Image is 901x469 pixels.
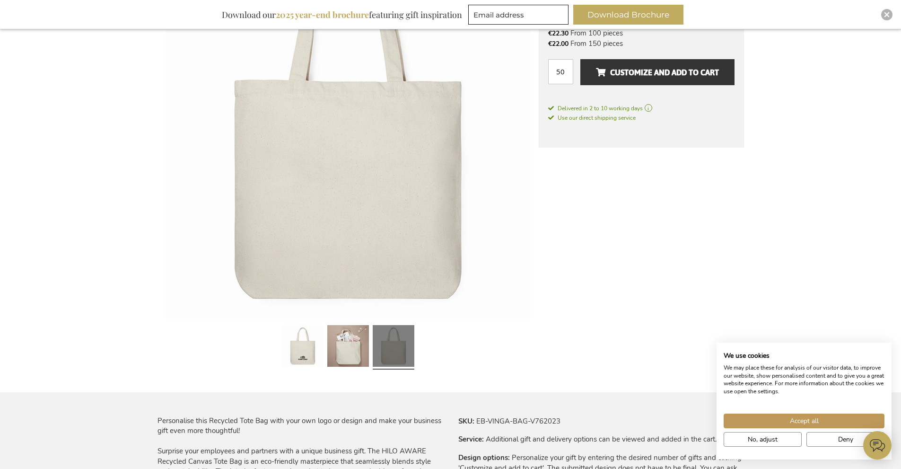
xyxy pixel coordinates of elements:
span: No, adjust [748,434,778,444]
span: Use our direct shipping service [548,114,636,122]
a: Delivered in 2 to 10 working days [548,104,735,113]
button: Accept all cookies [724,414,884,428]
button: Deny all cookies [806,432,884,447]
form: marketing offers and promotions [468,5,571,27]
a: Personalised Recycled Tote Bag - Off White [282,321,324,373]
input: Qty [548,59,573,84]
p: We may place these for analysis of our visitor data, to improve our website, show personalised co... [724,364,884,396]
h2: We use cookies [724,352,884,360]
button: Adjust cookie preferences [724,432,802,447]
span: Deny [838,434,853,444]
span: €22.00 [548,39,569,48]
li: From 150 pieces [548,38,735,49]
img: Close [884,12,890,18]
div: Download our featuring gift inspiration [218,5,466,25]
a: Personalised Recycled Tote Bag - Off White [373,321,414,373]
button: Customize and add to cart [580,59,734,85]
span: Accept all [790,416,819,426]
a: Use our direct shipping service [548,113,636,122]
a: Personalised Recycled Tote Bag - Off White [327,321,369,373]
b: 2025 year-end brochure [276,9,369,20]
input: Email address [468,5,569,25]
button: Download Brochure [573,5,683,25]
div: Close [881,9,892,20]
li: From 100 pieces [548,28,735,38]
span: €22.30 [548,29,569,38]
iframe: belco-activator-frame [863,431,892,460]
span: Customize and add to cart [596,65,719,80]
